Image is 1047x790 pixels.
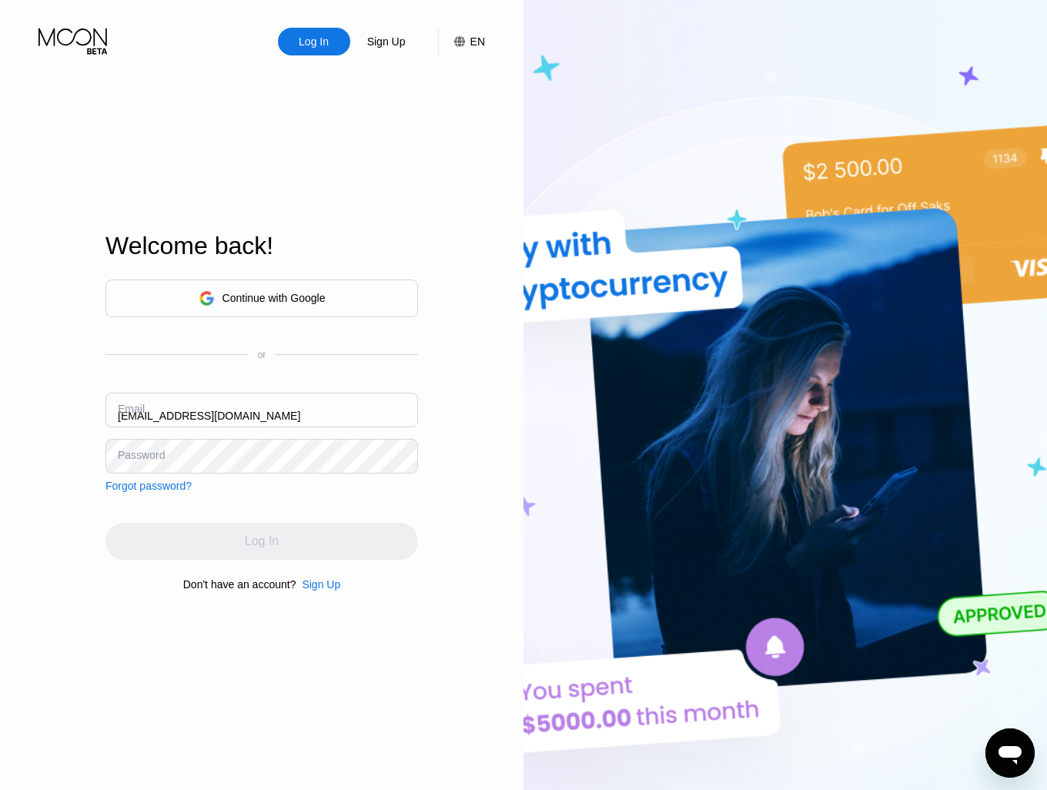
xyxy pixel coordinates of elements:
[985,728,1035,778] iframe: Button to launch messaging window
[296,578,340,591] div: Sign Up
[105,280,418,317] div: Continue with Google
[183,578,296,591] div: Don't have an account?
[105,480,192,492] div: Forgot password?
[297,34,330,49] div: Log In
[470,35,485,48] div: EN
[438,28,485,55] div: EN
[350,28,423,55] div: Sign Up
[302,578,340,591] div: Sign Up
[278,28,350,55] div: Log In
[105,232,418,260] div: Welcome back!
[118,403,145,415] div: Email
[222,292,326,304] div: Continue with Google
[366,34,407,49] div: Sign Up
[118,449,165,461] div: Password
[258,350,266,360] div: or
